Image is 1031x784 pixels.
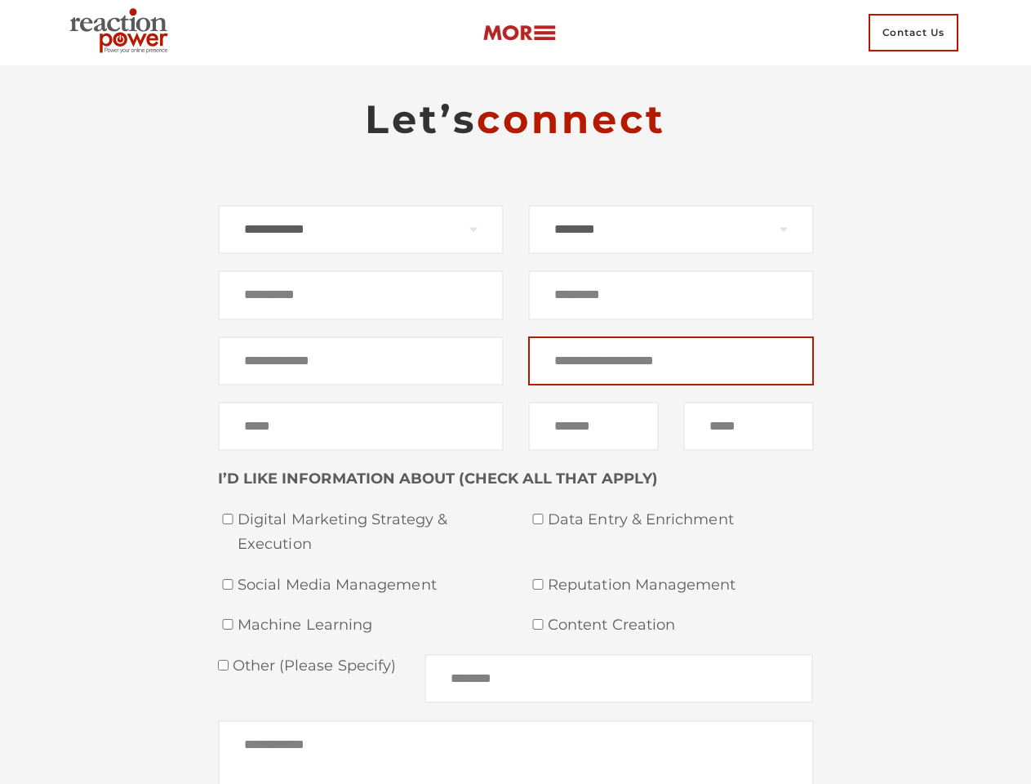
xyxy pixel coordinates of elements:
[229,657,397,675] span: Other (please specify)
[477,96,666,143] span: connect
[238,613,504,638] span: Machine Learning
[218,95,814,144] h2: Let’s
[482,24,556,42] img: more-btn.png
[63,3,181,62] img: Executive Branding | Personal Branding Agency
[218,470,658,488] strong: I’D LIKE INFORMATION ABOUT (CHECK ALL THAT APPLY)
[869,14,958,51] span: Contact Us
[548,613,814,638] span: Content Creation
[238,508,504,556] span: Digital Marketing Strategy & Execution
[548,508,814,532] span: Data Entry & Enrichment
[238,573,504,598] span: Social Media Management
[548,573,814,598] span: Reputation Management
